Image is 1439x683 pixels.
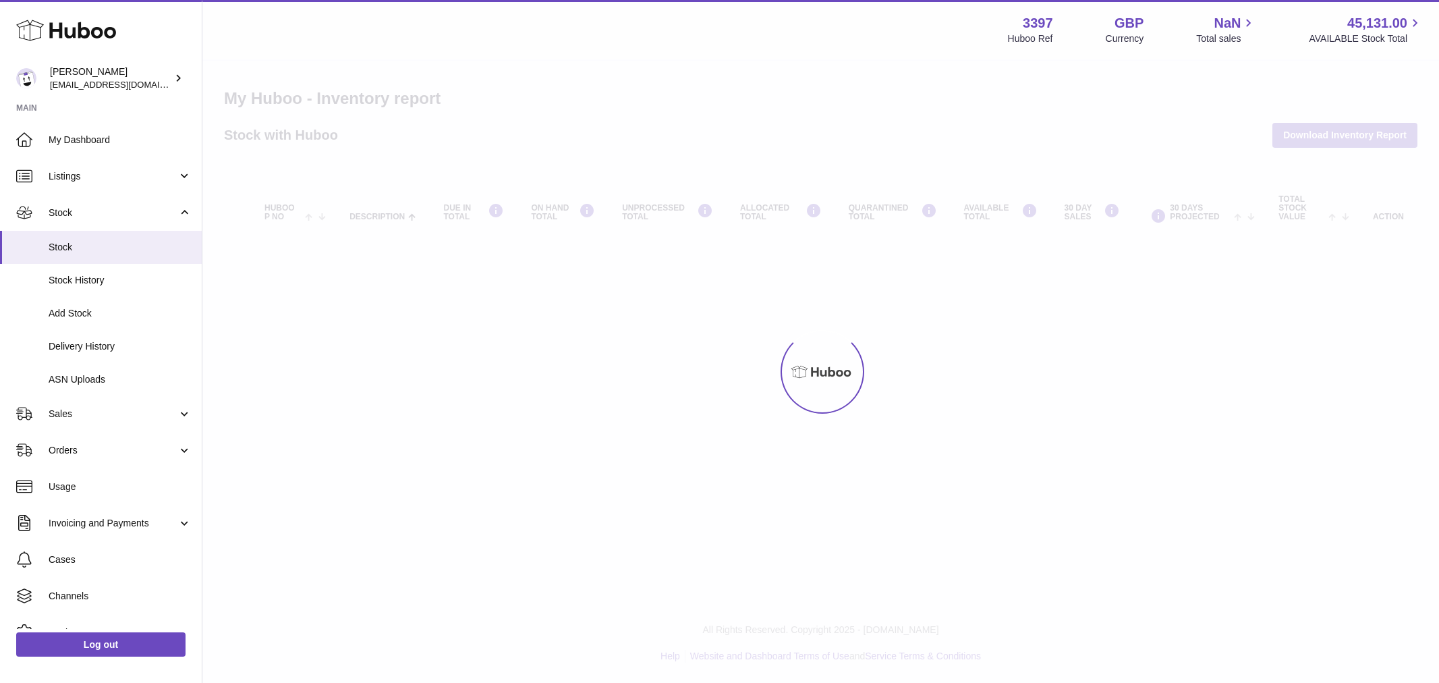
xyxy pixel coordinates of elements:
span: 45,131.00 [1347,14,1407,32]
span: Add Stock [49,307,192,320]
span: Delivery History [49,340,192,353]
span: AVAILABLE Stock Total [1309,32,1423,45]
span: Stock History [49,274,192,287]
a: Log out [16,632,186,657]
a: 45,131.00 AVAILABLE Stock Total [1309,14,1423,45]
div: Currency [1106,32,1144,45]
div: [PERSON_NAME] [50,65,171,91]
span: Invoicing and Payments [49,517,177,530]
span: Usage [49,481,192,493]
span: Sales [49,408,177,420]
strong: 3397 [1023,14,1053,32]
div: Huboo Ref [1008,32,1053,45]
span: Listings [49,170,177,183]
span: Channels [49,590,192,603]
span: Stock [49,241,192,254]
span: Settings [49,626,192,639]
span: NaN [1214,14,1241,32]
span: Cases [49,553,192,566]
span: ASN Uploads [49,373,192,386]
span: [EMAIL_ADDRESS][DOMAIN_NAME] [50,79,198,90]
strong: GBP [1114,14,1144,32]
span: My Dashboard [49,134,192,146]
span: Orders [49,444,177,457]
span: Stock [49,207,177,219]
img: sales@canchema.com [16,68,36,88]
span: Total sales [1196,32,1256,45]
a: NaN Total sales [1196,14,1256,45]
